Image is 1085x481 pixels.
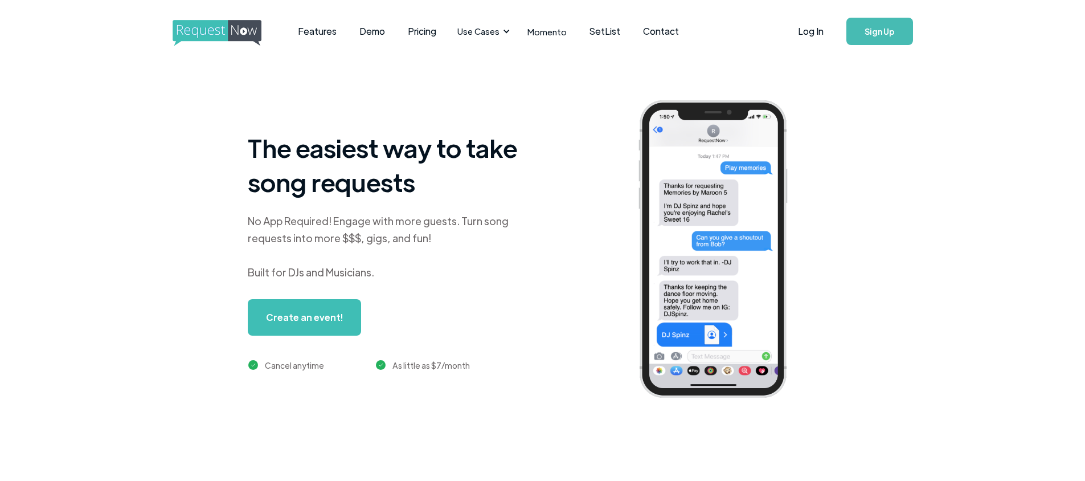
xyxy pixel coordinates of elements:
a: Contact [632,14,690,49]
a: home [173,20,258,43]
div: Use Cases [451,14,513,49]
a: Sign Up [846,18,913,45]
div: Cancel anytime [265,358,324,372]
a: Pricing [396,14,448,49]
a: Demo [348,14,396,49]
img: green checkmark [376,360,386,370]
img: green checkmark [248,360,258,370]
a: Features [286,14,348,49]
img: requestnow logo [173,20,282,46]
a: SetList [578,14,632,49]
a: Create an event! [248,299,361,336]
div: As little as $7/month [392,358,470,372]
div: Use Cases [457,25,499,38]
a: Log In [787,11,835,51]
a: Momento [516,15,578,48]
img: iphone screenshot [625,92,818,410]
div: No App Required! Engage with more guests. Turn song requests into more $$$, gigs, and fun! Built ... [248,213,533,281]
h1: The easiest way to take song requests [248,131,533,199]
